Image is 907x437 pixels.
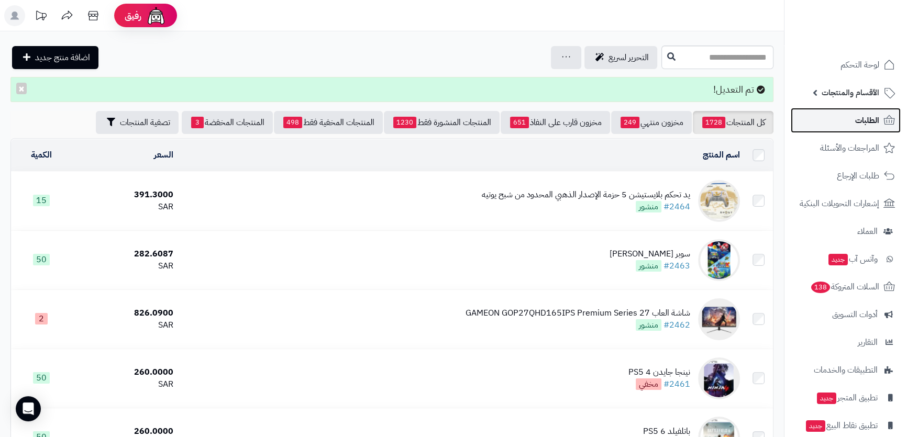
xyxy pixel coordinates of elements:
a: #2463 [663,260,690,272]
img: logo-2.png [836,20,897,42]
a: التطبيقات والخدمات [791,357,901,383]
span: المراجعات والأسئلة [820,141,879,155]
span: التقارير [858,335,878,350]
a: تحديثات المنصة [28,5,54,29]
button: × [16,83,27,94]
span: التحرير لسريع [609,51,649,64]
a: كل المنتجات1728 [693,111,773,134]
a: السلات المتروكة138 [791,274,901,299]
a: الكمية [31,149,52,161]
div: 282.6087 [76,248,173,260]
div: نينجا جايدن 4 PS5 [628,366,690,378]
span: منشور [636,260,661,272]
span: اضافة منتج جديد [35,51,90,64]
a: #2464 [663,200,690,213]
span: 1230 [393,117,416,128]
img: نينجا جايدن 4 PS5 [698,357,740,399]
span: 249 [621,117,639,128]
span: منشور [636,201,661,212]
span: 138 [811,281,831,293]
div: 260.0000 [76,366,173,378]
a: إشعارات التحويلات البنكية [791,191,901,216]
button: تصفية المنتجات [96,111,179,134]
a: السعر [154,149,173,161]
span: طلبات الإرجاع [837,169,879,183]
a: المنتجات المنشورة فقط1230 [384,111,500,134]
div: SAR [76,201,173,213]
a: وآتس آبجديد [791,246,901,272]
a: المراجعات والأسئلة [791,136,901,161]
span: الطلبات [855,113,879,128]
span: التطبيقات والخدمات [814,363,878,377]
img: سوبر ماريو جالاكس نيتندو سويتش [698,239,740,281]
div: SAR [76,260,173,272]
a: اضافة منتج جديد [12,46,98,69]
span: العملاء [857,224,878,239]
a: الطلبات [791,108,901,133]
a: #2462 [663,319,690,331]
a: المنتجات المخفضة3 [182,111,273,134]
div: شاشة العاب GAMEON GOP27QHD165IPS Premium Series 27 [466,307,690,319]
a: تطبيق المتجرجديد [791,385,901,410]
span: تصفية المنتجات [120,116,170,129]
span: 50 [33,372,50,384]
span: 498 [283,117,302,128]
span: مخفي [636,378,661,390]
span: 15 [33,195,50,206]
span: 2 [35,313,48,324]
span: جديد [817,393,836,404]
span: الأقسام والمنتجات [822,85,879,100]
span: أدوات التسويق [832,307,878,322]
span: تطبيق المتجر [816,390,878,405]
div: 391.3000 [76,189,173,201]
span: تطبيق نقاط البيع [805,418,878,433]
a: العملاء [791,219,901,244]
div: 826.0900 [76,307,173,319]
img: يد تحكم بلايستيشن 5 حزمة الإصدار الذهبي المحدود من شبح يوتيه [698,180,740,222]
a: لوحة التحكم [791,52,901,77]
div: SAR [76,319,173,331]
span: إشعارات التحويلات البنكية [800,196,879,211]
div: سوبر [PERSON_NAME] [610,248,690,260]
a: مخزون قارب على النفاذ651 [501,111,610,134]
a: #2461 [663,378,690,390]
span: منشور [636,319,661,331]
div: يد تحكم بلايستيشن 5 حزمة الإصدار الذهبي المحدود من شبح يوتيه [482,189,690,201]
a: طلبات الإرجاع [791,163,901,188]
span: 651 [510,117,529,128]
img: شاشة العاب GAMEON GOP27QHD165IPS Premium Series 27 [698,298,740,340]
div: تم التعديل! [10,77,773,102]
span: وآتس آب [827,252,878,266]
div: SAR [76,378,173,390]
a: اسم المنتج [703,149,740,161]
span: رفيق [125,9,141,22]
span: السلات المتروكة [810,279,879,294]
span: 1728 [702,117,725,128]
span: جديد [828,254,848,265]
a: التحرير لسريع [584,46,657,69]
div: Open Intercom Messenger [16,396,41,421]
a: مخزون منتهي249 [611,111,692,134]
a: أدوات التسويق [791,302,901,327]
span: 50 [33,254,50,265]
a: المنتجات المخفية فقط498 [274,111,383,134]
img: ai-face.png [146,5,167,26]
span: لوحة التحكم [840,58,879,72]
a: التقارير [791,330,901,355]
span: جديد [806,420,825,432]
span: 3 [191,117,204,128]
